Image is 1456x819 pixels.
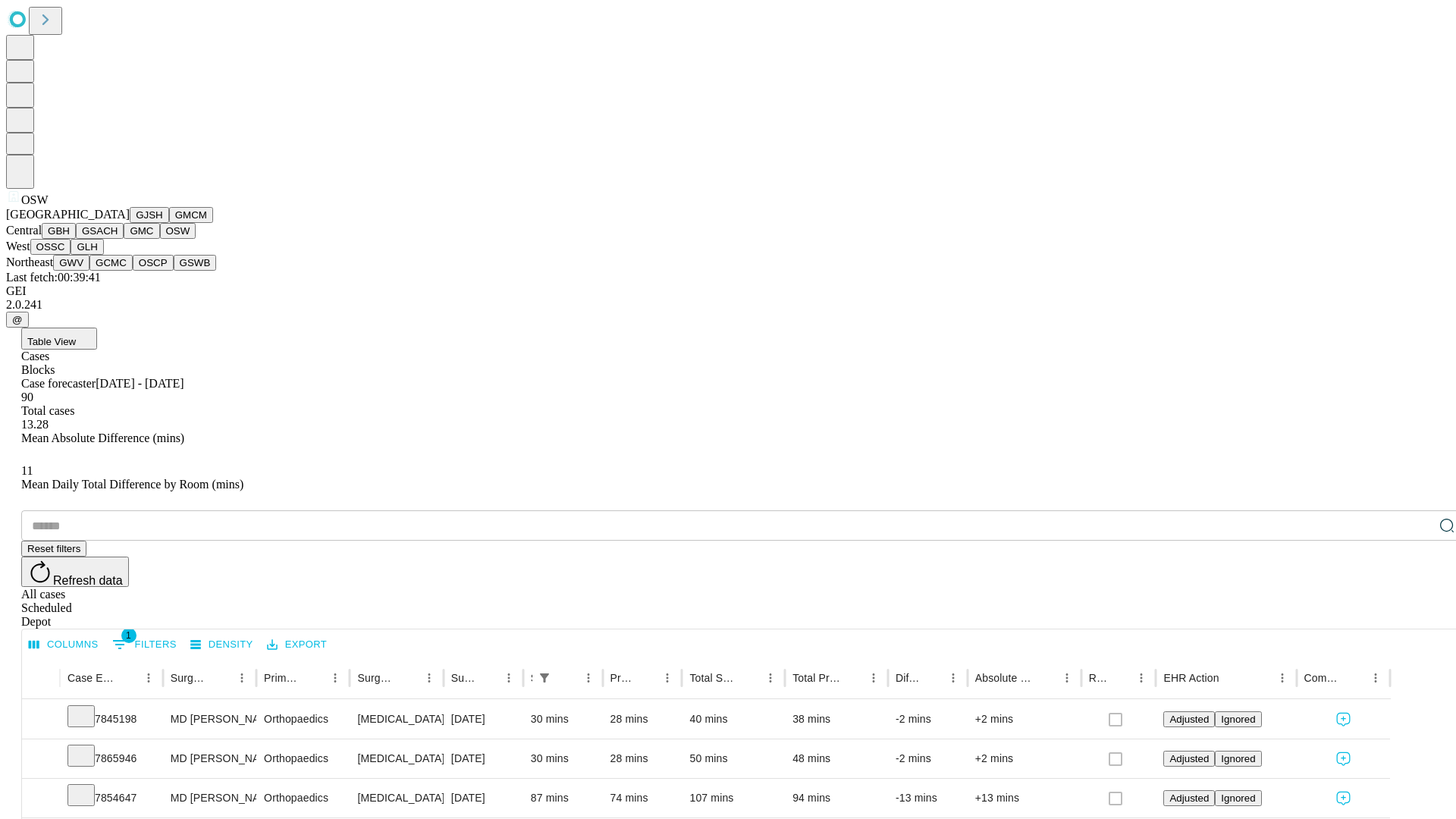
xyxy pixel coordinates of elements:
[792,700,880,739] div: 38 mins
[124,223,159,239] button: GMC
[133,255,174,271] button: OSCP
[169,207,213,223] button: GMCM
[689,700,777,739] div: 40 mins
[610,672,635,684] div: Predicted In Room Duration
[975,739,1074,778] div: +2 mins
[53,574,123,587] span: Refresh data
[689,779,777,817] div: 107 mins
[1131,667,1152,689] button: Menu
[21,418,49,431] span: 13.28
[610,779,675,817] div: 74 mins
[1221,714,1255,725] span: Ignored
[6,312,29,328] button: @
[498,667,519,689] button: Menu
[21,391,33,403] span: 90
[1089,672,1109,684] div: Resolved in EHR
[6,224,42,237] span: Central
[6,298,1450,312] div: 2.0.241
[76,223,124,239] button: GSACH
[30,239,71,255] button: OSSC
[21,541,86,557] button: Reset filters
[187,633,257,657] button: Density
[1344,667,1365,689] button: Sort
[264,700,342,739] div: Orthopaedics
[325,667,346,689] button: Menu
[921,667,943,689] button: Sort
[792,672,840,684] div: Total Predicted Duration
[1365,667,1386,689] button: Menu
[264,672,302,684] div: Primary Service
[67,779,155,817] div: 7854647
[657,667,678,689] button: Menu
[6,256,53,268] span: Northeast
[1215,711,1261,727] button: Ignored
[419,667,440,689] button: Menu
[171,672,209,684] div: Surgeon Name
[1215,790,1261,806] button: Ignored
[1109,667,1131,689] button: Sort
[531,779,595,817] div: 87 mins
[610,700,675,739] div: 28 mins
[689,739,777,778] div: 50 mins
[67,672,115,684] div: Case Epic Id
[578,667,599,689] button: Menu
[30,707,52,733] button: Expand
[12,314,23,325] span: @
[635,667,657,689] button: Sort
[21,193,49,206] span: OSW
[263,633,331,657] button: Export
[121,628,136,643] span: 1
[21,464,33,477] span: 11
[264,739,342,778] div: Orthopaedics
[451,779,516,817] div: [DATE]
[557,667,578,689] button: Sort
[138,667,159,689] button: Menu
[610,739,675,778] div: 28 mins
[1221,753,1255,764] span: Ignored
[1304,672,1342,684] div: Comments
[792,739,880,778] div: 48 mins
[130,207,169,223] button: GJSH
[760,667,781,689] button: Menu
[21,557,129,587] button: Refresh data
[303,667,325,689] button: Sort
[1163,751,1215,767] button: Adjusted
[21,377,96,390] span: Case forecaster
[477,667,498,689] button: Sort
[357,672,395,684] div: Surgery Name
[21,478,243,491] span: Mean Daily Total Difference by Room (mins)
[6,240,30,253] span: West
[739,667,760,689] button: Sort
[792,779,880,817] div: 94 mins
[531,739,595,778] div: 30 mins
[264,779,342,817] div: Orthopaedics
[451,700,516,739] div: [DATE]
[21,431,184,444] span: Mean Absolute Difference (mins)
[397,667,419,689] button: Sort
[534,667,555,689] div: 1 active filter
[451,672,475,684] div: Surgery Date
[1221,792,1255,804] span: Ignored
[896,672,920,684] div: Difference
[171,700,249,739] div: MD [PERSON_NAME]
[21,404,74,417] span: Total cases
[943,667,964,689] button: Menu
[1163,790,1215,806] button: Adjusted
[1215,751,1261,767] button: Ignored
[30,786,52,812] button: Expand
[1272,667,1293,689] button: Menu
[896,700,960,739] div: -2 mins
[1169,714,1209,725] span: Adjusted
[357,700,435,739] div: [MEDICAL_DATA] RELEASE
[1056,667,1078,689] button: Menu
[975,672,1034,684] div: Absolute Difference
[357,739,435,778] div: [MEDICAL_DATA] RELEASE
[842,667,863,689] button: Sort
[27,543,80,554] span: Reset filters
[96,377,184,390] span: [DATE] - [DATE]
[975,779,1074,817] div: +13 mins
[6,208,130,221] span: [GEOGRAPHIC_DATA]
[1169,792,1209,804] span: Adjusted
[108,632,180,657] button: Show filters
[1035,667,1056,689] button: Sort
